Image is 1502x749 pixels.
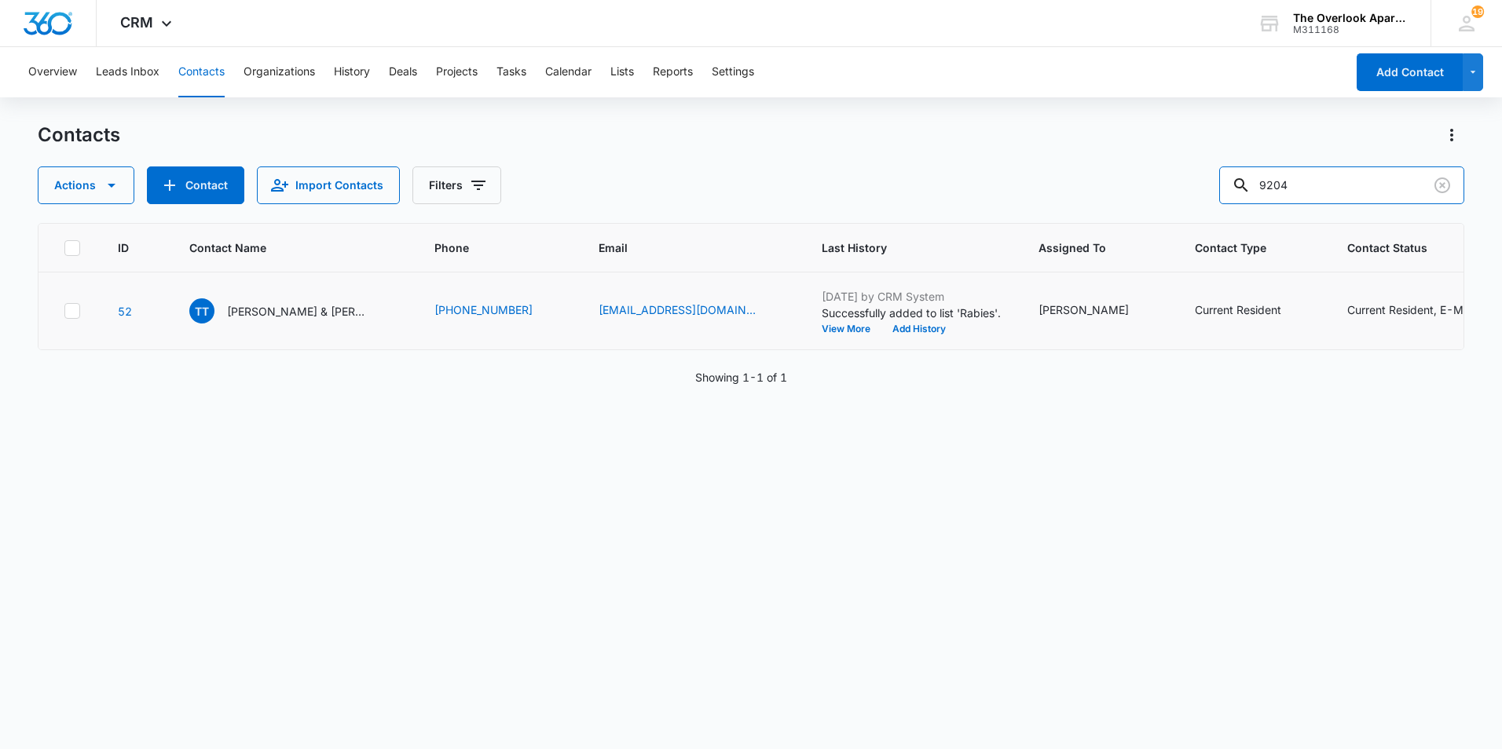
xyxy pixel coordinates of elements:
button: Contacts [178,47,225,97]
div: Contact Type - Current Resident - Select to Edit Field [1195,301,1310,320]
div: Current Resident [1195,301,1281,318]
span: Phone [434,239,538,256]
span: CRM [120,14,153,31]
button: Lists [610,47,634,97]
button: Import Contacts [257,166,400,204]
div: Phone - (970) 413-3220 - Select to Edit Field [434,301,561,320]
button: History [334,47,370,97]
span: Assigned To [1039,239,1134,256]
span: TT [189,298,214,323]
div: notifications count [1471,5,1484,18]
button: Actions [38,166,134,204]
button: Actions [1439,122,1464,148]
button: Add Contact [1357,53,1463,91]
button: Filters [412,166,501,204]
button: Overview [28,47,77,97]
button: Add History [881,324,957,334]
p: Successfully added to list 'Rabies'. [822,305,1001,321]
span: Email [599,239,761,256]
button: Clear [1430,173,1455,198]
span: Contact Name [189,239,374,256]
a: [EMAIL_ADDRESS][DOMAIN_NAME] [599,301,756,318]
div: Email - Tristen@gmail.com - Select to Edit Field [599,301,784,320]
button: Projects [436,47,478,97]
p: Showing 1-1 of 1 [695,369,787,385]
button: Organizations [244,47,315,97]
div: Contact Name - Tristen Thompson & Daisy Reed - Select to Edit Field [189,298,397,323]
button: View More [822,324,881,334]
button: Tasks [496,47,526,97]
span: Last History [822,239,978,256]
span: ID [118,239,129,256]
h1: Contacts [38,123,120,147]
button: Calendar [545,47,592,97]
input: Search Contacts [1219,166,1464,204]
button: Leads Inbox [96,47,159,97]
div: account id [1293,24,1408,35]
a: [PHONE_NUMBER] [434,301,533,318]
span: Contact Type [1195,239,1287,256]
span: 19 [1471,5,1484,18]
a: Navigate to contact details page for Tristen Thompson & Daisy Reed [118,305,132,318]
button: Deals [389,47,417,97]
div: [PERSON_NAME] [1039,301,1129,318]
div: account name [1293,12,1408,24]
div: Assigned To - Desirea Archuleta - Select to Edit Field [1039,301,1157,320]
p: [PERSON_NAME] & [PERSON_NAME] [227,303,368,320]
button: Add Contact [147,166,244,204]
button: Reports [653,47,693,97]
button: Settings [712,47,754,97]
p: [DATE] by CRM System [822,288,1001,305]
